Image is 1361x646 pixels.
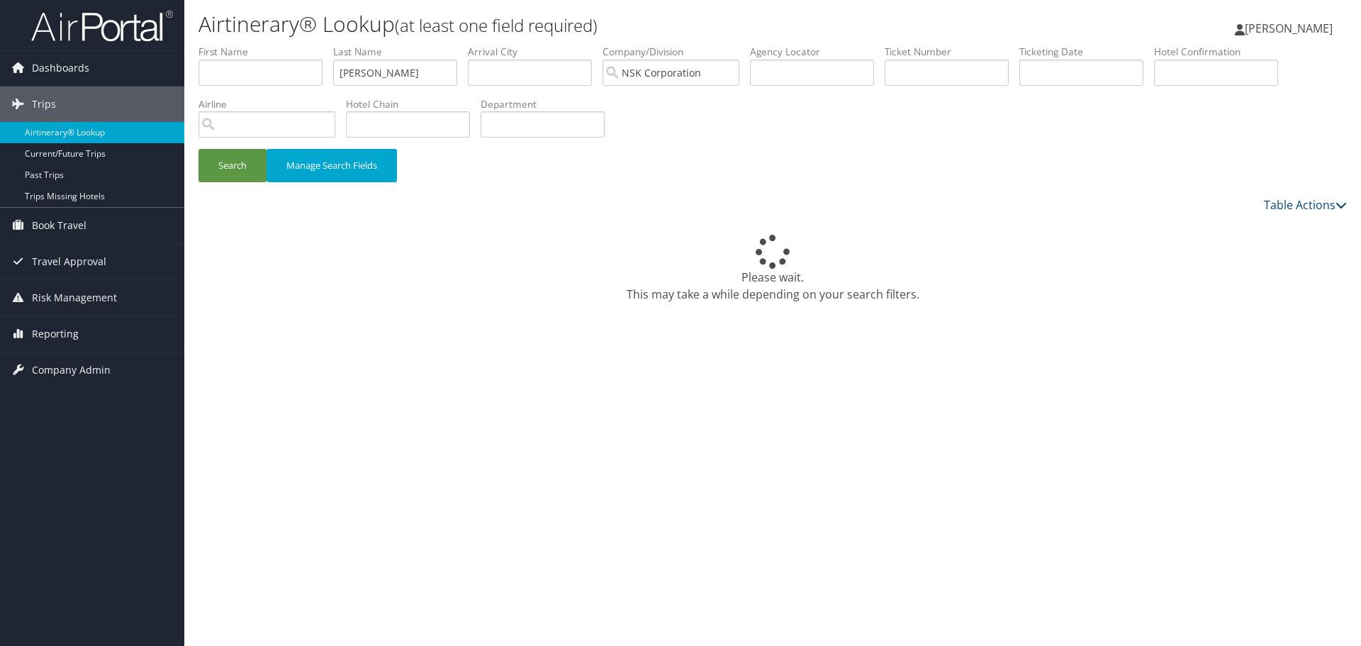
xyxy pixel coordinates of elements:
[333,45,468,59] label: Last Name
[32,244,106,279] span: Travel Approval
[32,50,89,86] span: Dashboards
[32,316,79,352] span: Reporting
[481,97,615,111] label: Department
[198,9,964,39] h1: Airtinerary® Lookup
[1264,197,1347,213] a: Table Actions
[267,149,397,182] button: Manage Search Fields
[198,45,333,59] label: First Name
[885,45,1019,59] label: Ticket Number
[32,280,117,316] span: Risk Management
[1019,45,1154,59] label: Ticketing Date
[1235,7,1347,50] a: [PERSON_NAME]
[32,208,86,243] span: Book Travel
[750,45,885,59] label: Agency Locator
[32,87,56,122] span: Trips
[603,45,750,59] label: Company/Division
[198,97,346,111] label: Airline
[1154,45,1289,59] label: Hotel Confirmation
[31,9,173,43] img: airportal-logo.png
[198,235,1347,303] div: Please wait. This may take a while depending on your search filters.
[468,45,603,59] label: Arrival City
[1245,21,1333,36] span: [PERSON_NAME]
[346,97,481,111] label: Hotel Chain
[198,149,267,182] button: Search
[32,352,111,388] span: Company Admin
[395,13,598,37] small: (at least one field required)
